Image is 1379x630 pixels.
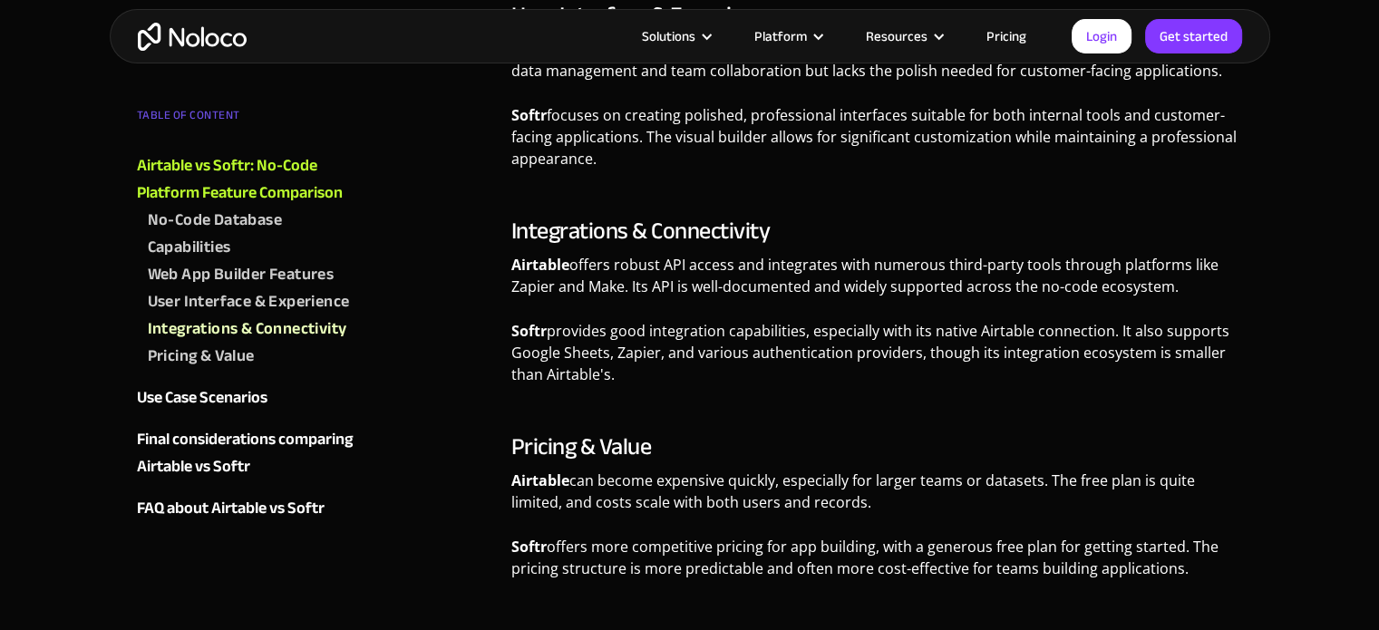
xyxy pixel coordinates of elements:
[511,104,1243,183] p: focuses on creating polished, professional interfaces suitable for both internal tools and custom...
[148,315,356,343] a: Integrations & Connectivity
[511,536,1243,593] p: offers more competitive pricing for app building, with a generous free plan for getting started. ...
[754,24,807,48] div: Platform
[138,23,247,51] a: home
[148,343,356,370] a: Pricing & Value
[642,24,695,48] div: Solutions
[137,384,267,412] div: Use Case Scenarios
[1072,19,1131,53] a: Login
[137,495,356,522] a: FAQ about Airtable vs Softr
[964,24,1049,48] a: Pricing
[137,495,325,522] div: FAQ about Airtable vs Softr
[511,321,547,341] strong: Softr
[511,470,569,490] strong: Airtable
[843,24,964,48] div: Resources
[137,152,356,207] a: Airtable vs Softr: No-Code Platform Feature Comparison
[148,315,347,343] div: Integrations & Connectivity
[511,537,547,557] strong: Softr
[511,470,1243,527] p: can become expensive quickly, especially for larger teams or datasets. The free plan is quite lim...
[732,24,843,48] div: Platform
[619,24,732,48] div: Solutions
[866,24,927,48] div: Resources
[148,207,356,261] a: No-Code Database Capabilities
[511,433,1243,460] h3: Pricing & Value
[148,343,255,370] div: Pricing & Value
[511,254,1243,311] p: offers robust API access and integrates with numerous third-party tools through platforms like Za...
[137,102,356,138] div: TABLE OF CONTENT
[511,218,1243,245] h3: Integrations & Connectivity
[511,320,1243,399] p: provides good integration capabilities, especially with its native Airtable connection. It also s...
[148,261,356,288] a: Web App Builder Features
[148,261,335,288] div: Web App Builder Features
[137,426,356,480] a: Final considerations comparing Airtable vs Softr
[137,384,356,412] a: Use Case Scenarios
[511,255,569,275] strong: Airtable
[511,105,547,125] strong: Softr
[148,288,350,315] div: User Interface & Experience
[148,288,356,315] a: User Interface & Experience
[1145,19,1242,53] a: Get started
